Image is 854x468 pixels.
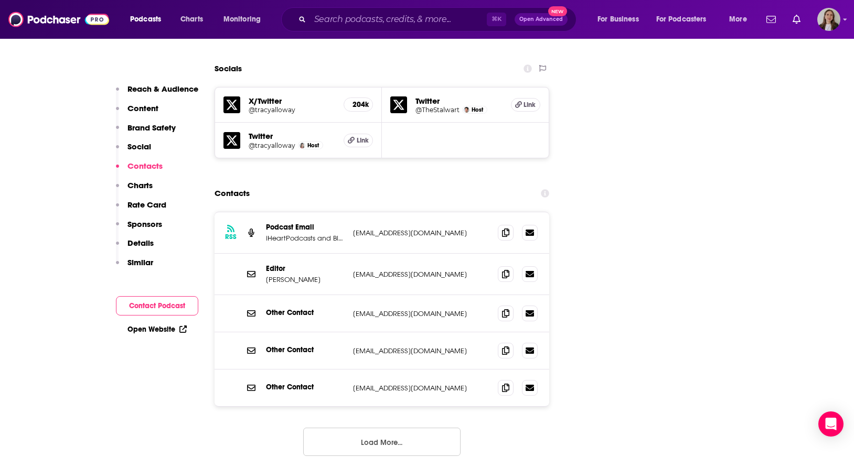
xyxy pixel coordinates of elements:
p: Brand Safety [127,123,176,133]
p: Content [127,103,158,113]
button: open menu [216,11,274,28]
button: Open AdvancedNew [515,13,568,26]
button: Contact Podcast [116,296,198,315]
div: Open Intercom Messenger [818,411,844,437]
span: Logged in as IsabelleNovak [817,8,840,31]
span: Link [524,101,536,109]
span: Host [472,106,483,113]
p: Similar [127,257,153,267]
p: Contacts [127,161,163,171]
p: [EMAIL_ADDRESS][DOMAIN_NAME] [353,270,489,279]
p: Other Contact [266,345,345,354]
p: [EMAIL_ADDRESS][DOMAIN_NAME] [353,384,489,393]
button: Sponsors [116,219,162,238]
p: iHeartPodcasts and Bloomberg [266,234,345,243]
h5: Twitter [415,96,503,106]
span: Monitoring [223,12,261,27]
p: Rate Card [127,200,166,210]
img: Joe Weisenthal [464,107,469,113]
h5: X/Twitter [249,96,335,106]
p: Other Contact [266,383,345,391]
span: For Podcasters [656,12,707,27]
button: open menu [649,11,722,28]
button: open menu [722,11,760,28]
button: Contacts [116,161,163,180]
p: Other Contact [266,308,345,317]
button: Charts [116,180,153,200]
span: ⌘ K [487,13,506,26]
p: [EMAIL_ADDRESS][DOMAIN_NAME] [353,346,489,355]
a: Charts [174,11,209,28]
a: Link [344,134,373,147]
p: Reach & Audience [127,84,198,94]
p: [PERSON_NAME] [266,275,345,284]
h2: Socials [215,59,242,79]
button: Social [116,142,151,161]
button: Reach & Audience [116,84,198,103]
span: Podcasts [130,12,161,27]
a: @tracyalloway [249,106,335,114]
button: Rate Card [116,200,166,219]
button: Load More... [303,428,461,456]
button: Brand Safety [116,123,176,142]
a: Link [511,98,540,112]
input: Search podcasts, credits, & more... [310,11,487,28]
img: Tracy Alloway [300,143,305,148]
button: open menu [590,11,652,28]
span: Link [357,136,369,145]
h3: RSS [225,233,237,241]
p: Social [127,142,151,151]
span: New [548,6,567,16]
a: Show notifications dropdown [762,10,780,28]
a: Show notifications dropdown [788,10,805,28]
p: Sponsors [127,219,162,229]
span: Open Advanced [519,17,563,22]
img: User Profile [817,8,840,31]
p: Charts [127,180,153,190]
h2: Contacts [215,183,250,203]
span: Charts [180,12,203,27]
button: Show profile menu [817,8,840,31]
p: Editor [266,264,345,273]
p: Podcast Email [266,223,345,232]
img: Podchaser - Follow, Share and Rate Podcasts [8,9,109,29]
a: @tracyalloway [249,142,295,149]
p: [EMAIL_ADDRESS][DOMAIN_NAME] [353,309,489,318]
span: Host [307,142,319,149]
div: Search podcasts, credits, & more... [291,7,586,31]
p: Details [127,238,154,248]
button: Similar [116,257,153,277]
h5: Twitter [249,131,335,141]
p: [EMAIL_ADDRESS][DOMAIN_NAME] [353,228,489,237]
button: open menu [123,11,175,28]
a: @TheStalwart [415,106,460,114]
h5: 204k [353,100,364,109]
button: Content [116,103,158,123]
a: Open Website [127,325,187,334]
span: For Business [597,12,639,27]
button: Details [116,238,154,257]
span: More [729,12,747,27]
